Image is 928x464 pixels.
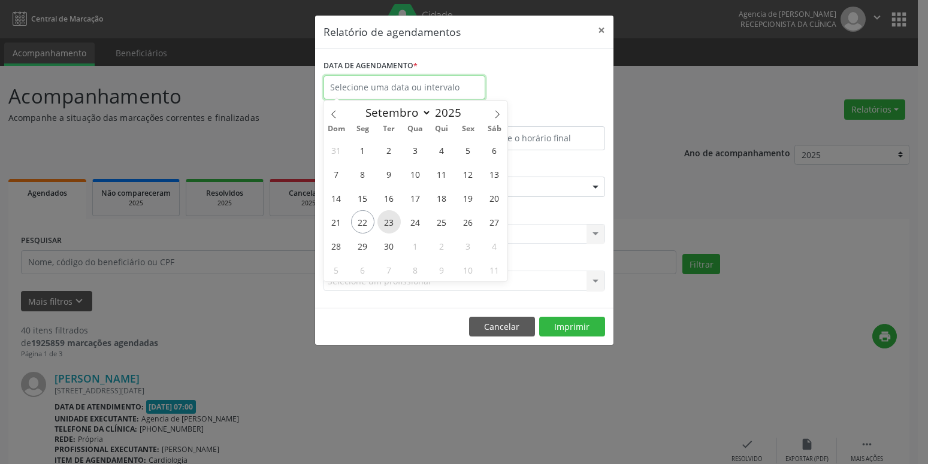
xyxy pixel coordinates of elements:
[481,125,507,133] span: Sáb
[467,126,605,150] input: Selecione o horário final
[377,210,401,233] span: Setembro 23, 2025
[457,234,480,257] span: Outubro 3, 2025
[404,138,427,162] span: Setembro 3, 2025
[457,210,480,233] span: Setembro 26, 2025
[325,162,348,186] span: Setembro 7, 2025
[483,234,506,257] span: Outubro 4, 2025
[483,162,506,186] span: Setembro 13, 2025
[430,234,454,257] span: Outubro 2, 2025
[483,258,506,281] span: Outubro 11, 2025
[377,138,401,162] span: Setembro 2, 2025
[325,186,348,210] span: Setembro 14, 2025
[376,125,402,133] span: Ter
[404,234,427,257] span: Outubro 1, 2025
[351,138,374,162] span: Setembro 1, 2025
[377,162,401,186] span: Setembro 9, 2025
[428,125,455,133] span: Qui
[455,125,481,133] span: Sex
[467,108,605,126] label: ATÉ
[404,258,427,281] span: Outubro 8, 2025
[351,234,374,257] span: Setembro 29, 2025
[402,125,428,133] span: Qua
[351,162,374,186] span: Setembro 8, 2025
[469,317,535,337] button: Cancelar
[324,57,418,75] label: DATA DE AGENDAMENTO
[404,162,427,186] span: Setembro 10, 2025
[430,162,454,186] span: Setembro 11, 2025
[457,258,480,281] span: Outubro 10, 2025
[457,186,480,210] span: Setembro 19, 2025
[431,105,471,120] input: Year
[325,138,348,162] span: Agosto 31, 2025
[325,234,348,257] span: Setembro 28, 2025
[324,75,485,99] input: Selecione uma data ou intervalo
[325,258,348,281] span: Outubro 5, 2025
[404,210,427,233] span: Setembro 24, 2025
[351,258,374,281] span: Outubro 6, 2025
[377,234,401,257] span: Setembro 30, 2025
[324,24,461,40] h5: Relatório de agendamentos
[430,258,454,281] span: Outubro 9, 2025
[349,125,376,133] span: Seg
[351,186,374,210] span: Setembro 15, 2025
[590,16,613,45] button: Close
[483,210,506,233] span: Setembro 27, 2025
[325,210,348,233] span: Setembro 21, 2025
[351,210,374,233] span: Setembro 22, 2025
[430,210,454,233] span: Setembro 25, 2025
[360,104,432,121] select: Month
[404,186,427,210] span: Setembro 17, 2025
[457,138,480,162] span: Setembro 5, 2025
[483,138,506,162] span: Setembro 6, 2025
[430,186,454,210] span: Setembro 18, 2025
[377,186,401,210] span: Setembro 16, 2025
[430,138,454,162] span: Setembro 4, 2025
[483,186,506,210] span: Setembro 20, 2025
[457,162,480,186] span: Setembro 12, 2025
[324,125,350,133] span: Dom
[539,317,605,337] button: Imprimir
[377,258,401,281] span: Outubro 7, 2025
